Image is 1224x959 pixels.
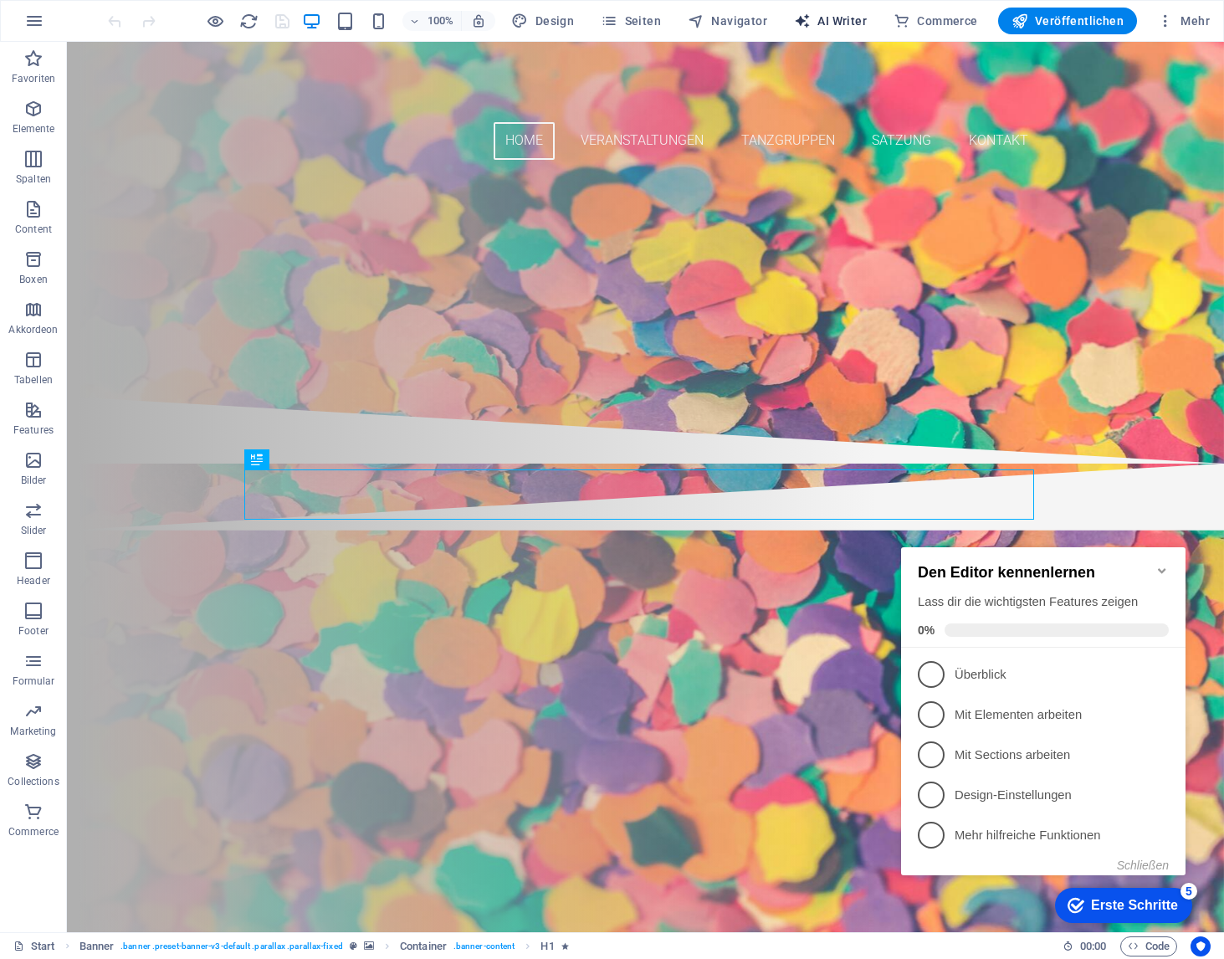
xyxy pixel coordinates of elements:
span: Commerce [894,13,978,29]
p: Design-Einstellungen [60,264,261,281]
span: 00 00 [1080,936,1106,956]
span: Design [511,13,574,29]
button: Navigator [681,8,774,34]
button: Schließen [223,336,274,349]
span: Mehr [1157,13,1210,29]
p: Mehr hilfreiche Funktionen [60,304,261,321]
h6: 100% [428,11,454,31]
span: Klick zum Auswählen. Doppelklick zum Bearbeiten [540,936,554,956]
div: Erste Schritte [197,375,284,390]
button: Code [1120,936,1177,956]
button: reload [238,11,259,31]
button: Usercentrics [1191,936,1211,956]
span: Klick zum Auswählen. Doppelklick zum Bearbeiten [400,936,447,956]
p: Favoriten [12,72,55,85]
span: Navigator [688,13,767,29]
span: Seiten [601,13,661,29]
p: Akkordeon [8,323,58,336]
span: Veröffentlichen [1011,13,1124,29]
p: Boxen [19,273,48,286]
p: Spalten [16,172,51,186]
span: . banner-content [453,936,515,956]
i: Bei Größenänderung Zoomstufe automatisch an das gewählte Gerät anpassen. [471,13,486,28]
p: Überblick [60,143,261,161]
span: Code [1128,936,1170,956]
div: Erste Schritte 5 items remaining, 0% complete [161,365,298,400]
div: 5 [286,360,303,377]
li: Mit Sections arbeiten [7,212,291,252]
nav: breadcrumb [79,936,569,956]
p: Commerce [8,825,59,838]
p: Footer [18,624,49,638]
span: Klick zum Auswählen. Doppelklick zum Bearbeiten [79,936,115,956]
h6: Session-Zeit [1063,936,1107,956]
button: Veröffentlichen [998,8,1137,34]
li: Mehr hilfreiche Funktionen [7,292,291,332]
p: Formular [13,674,55,688]
span: . banner .preset-banner-v3-default .parallax .parallax-fixed [120,936,342,956]
a: Klick, um Auswahl aufzuheben. Doppelklick öffnet Seitenverwaltung [13,936,55,956]
button: Design [504,8,581,34]
p: Mit Sections arbeiten [60,223,261,241]
p: Marketing [10,725,56,738]
div: Design (Strg+Alt+Y) [504,8,581,34]
i: Element verfügt über einen Hintergrund [364,941,374,951]
p: Collections [8,775,59,788]
button: Seiten [594,8,668,34]
span: 0% [23,100,50,114]
p: Slider [21,524,47,537]
p: Elemente [13,122,55,136]
button: Mehr [1150,8,1216,34]
li: Mit Elementen arbeiten [7,172,291,212]
button: Klicke hier, um den Vorschau-Modus zu verlassen [205,11,225,31]
div: Lass dir die wichtigsten Features zeigen [23,70,274,88]
p: Header [17,574,50,587]
i: Dieses Element ist ein anpassbares Preset [350,941,357,951]
span: AI Writer [794,13,867,29]
p: Content [15,223,52,236]
i: Seite neu laden [239,12,259,31]
button: 100% [402,11,462,31]
p: Features [13,423,54,437]
p: Tabellen [14,373,53,387]
p: Mit Elementen arbeiten [60,183,261,201]
li: Überblick [7,131,291,172]
h2: Den Editor kennenlernen [23,41,274,59]
span: : [1092,940,1094,952]
div: Minimize checklist [261,41,274,54]
li: Design-Einstellungen [7,252,291,292]
i: Element enthält eine Animation [561,941,569,951]
button: Commerce [887,8,985,34]
p: Bilder [21,474,47,487]
button: AI Writer [787,8,873,34]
